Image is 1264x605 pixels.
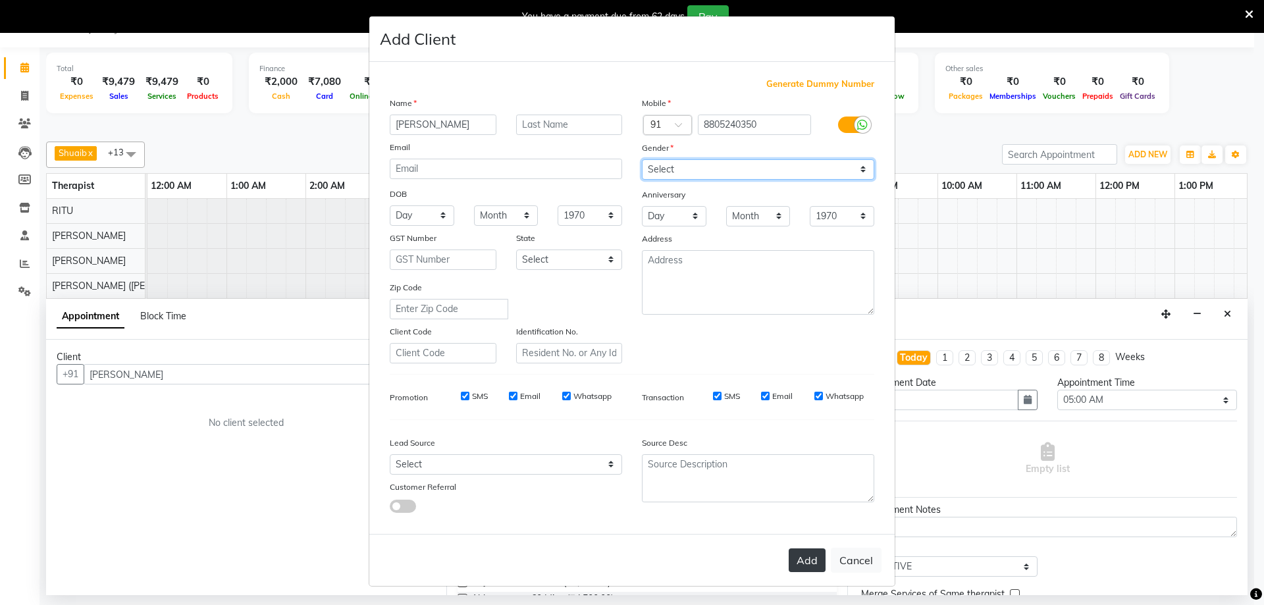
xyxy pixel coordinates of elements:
label: Zip Code [390,282,422,294]
label: Gender [642,142,673,154]
label: Email [390,142,410,153]
label: Name [390,97,417,109]
label: GST Number [390,232,436,244]
label: Mobile [642,97,671,109]
input: Client Code [390,343,496,363]
label: Transaction [642,392,684,404]
span: Generate Dummy Number [766,78,874,91]
input: First Name [390,115,496,135]
label: State [516,232,535,244]
input: Mobile [698,115,812,135]
label: Anniversary [642,189,685,201]
input: Email [390,159,622,179]
input: GST Number [390,250,496,270]
label: Lead Source [390,437,435,449]
input: Resident No. or Any Id [516,343,623,363]
input: Last Name [516,115,623,135]
button: Add [789,548,826,572]
label: Address [642,233,672,245]
label: SMS [724,390,740,402]
label: SMS [472,390,488,402]
label: Client Code [390,326,432,338]
button: Cancel [831,548,882,573]
label: Whatsapp [826,390,864,402]
label: Whatsapp [573,390,612,402]
h4: Add Client [380,27,456,51]
label: Identification No. [516,326,578,338]
label: DOB [390,188,407,200]
label: Customer Referral [390,481,456,493]
label: Email [772,390,793,402]
label: Email [520,390,540,402]
label: Promotion [390,392,428,404]
input: Enter Zip Code [390,299,508,319]
label: Source Desc [642,437,687,449]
